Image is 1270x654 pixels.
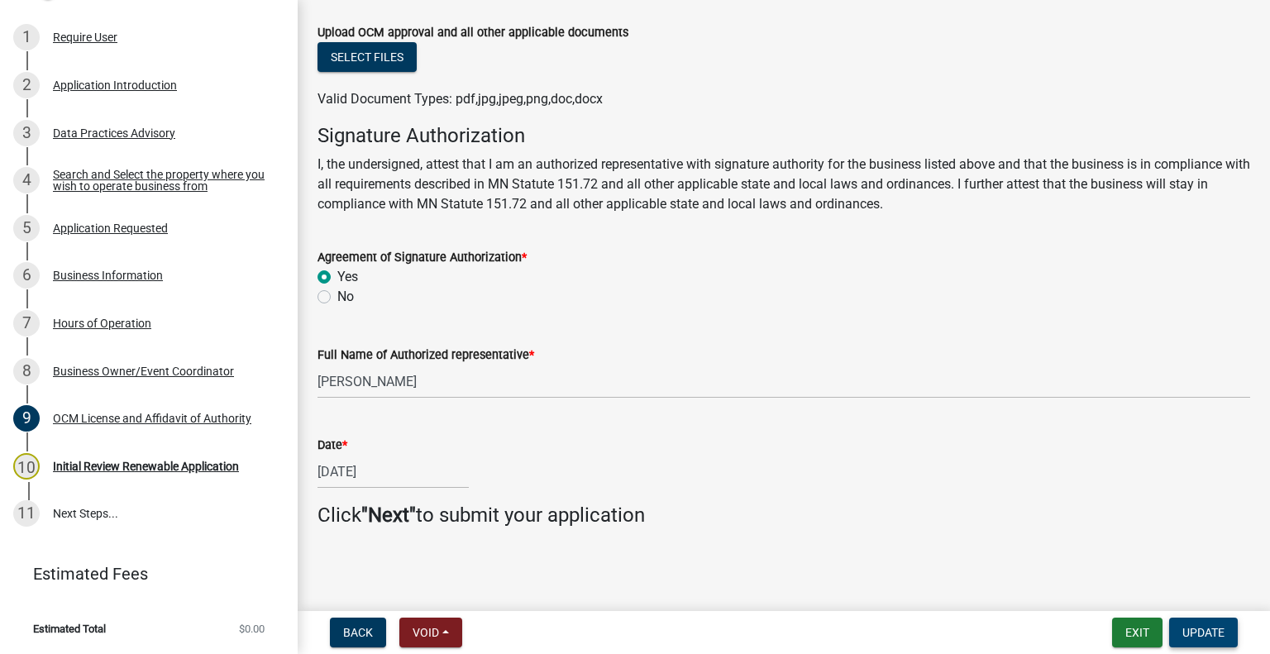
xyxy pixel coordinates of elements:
div: 3 [13,120,40,146]
label: Upload OCM approval and all other applicable documents [317,27,628,39]
div: 1 [13,24,40,50]
a: Estimated Fees [13,557,271,590]
label: No [337,287,354,307]
span: Void [413,626,439,639]
div: 7 [13,310,40,337]
label: Full Name of Authorized representative [317,350,534,361]
div: 8 [13,358,40,384]
input: mm/dd/yyyy [317,455,469,489]
h4: Click to submit your application [317,504,1250,527]
div: 9 [13,405,40,432]
div: Hours of Operation [53,317,151,329]
strong: "Next" [361,504,416,527]
div: Initial Review Renewable Application [53,461,239,472]
button: Exit [1112,618,1163,647]
div: Business Owner/Event Coordinator [53,365,234,377]
span: Estimated Total [33,623,106,634]
div: 4 [13,167,40,193]
p: I, the undersigned, attest that I am an authorized representative with signature authority for th... [317,155,1250,214]
div: Application Introduction [53,79,177,91]
button: Update [1169,618,1238,647]
button: Back [330,618,386,647]
span: Update [1182,626,1225,639]
div: 5 [13,215,40,241]
div: Application Requested [53,222,168,234]
span: $0.00 [239,623,265,634]
div: Data Practices Advisory [53,127,175,139]
label: Date [317,440,347,451]
div: 10 [13,453,40,480]
label: Yes [337,267,358,287]
span: Back [343,626,373,639]
span: Valid Document Types: pdf,jpg,jpeg,png,doc,docx [317,91,603,107]
div: Require User [53,31,117,43]
div: Business Information [53,270,163,281]
label: Agreement of Signature Authorization [317,252,527,264]
div: 11 [13,500,40,527]
div: 6 [13,262,40,289]
div: 2 [13,72,40,98]
button: Select files [317,42,417,72]
div: Search and Select the property where you wish to operate business from [53,169,271,192]
div: OCM License and Affidavit of Authority [53,413,251,424]
button: Void [399,618,462,647]
h4: Signature Authorization [317,124,1250,148]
